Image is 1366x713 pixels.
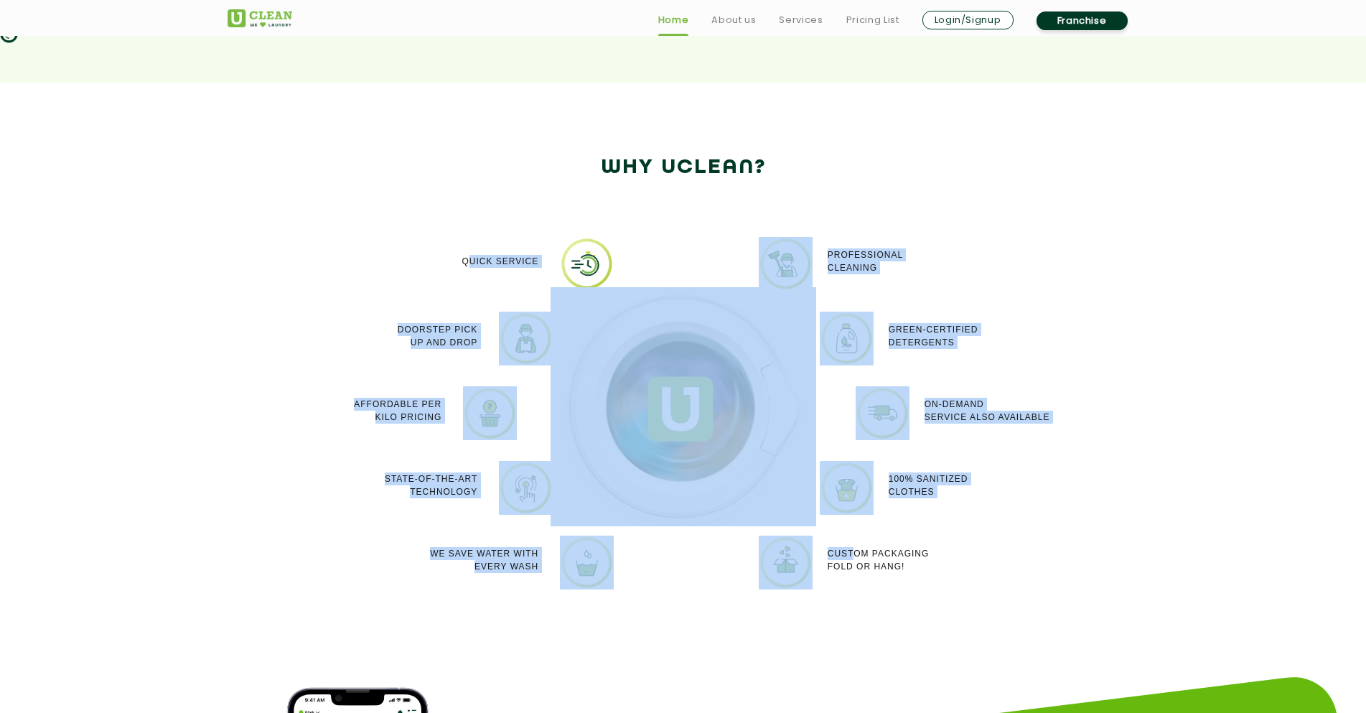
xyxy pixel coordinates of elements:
img: Laundry shop near me [499,461,553,515]
p: Doorstep Pick up and Drop [398,323,477,349]
p: 100% Sanitized Clothes [889,472,968,498]
p: Quick Service [462,255,538,268]
a: Franchise [1037,11,1128,30]
p: State-of-the-art Technology [385,472,477,498]
img: laundry pick and drop services [463,386,517,440]
p: On-demand service also available [925,398,1050,424]
img: uclean dry cleaner [759,536,813,589]
img: UClean Laundry and Dry Cleaning [228,9,292,27]
a: Pricing List [846,11,899,29]
p: Professional cleaning [828,248,903,274]
a: Home [658,11,689,29]
img: laundry near me [820,312,874,365]
p: Custom packaging Fold or Hang! [828,547,930,573]
img: Online dry cleaning services [499,312,553,365]
a: Login/Signup [922,11,1014,29]
img: Dry cleaners near me [551,287,816,526]
p: Affordable per kilo pricing [354,398,441,424]
img: Uclean laundry [820,461,874,515]
img: Laundry [856,386,909,440]
p: Green-Certified Detergents [889,323,978,349]
img: PROFESSIONAL_CLEANING_11zon.webp [759,237,813,291]
a: Services [779,11,823,29]
a: About us [711,11,756,29]
h2: Why Uclean? [228,151,1139,185]
p: We Save Water with every wash [430,547,538,573]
